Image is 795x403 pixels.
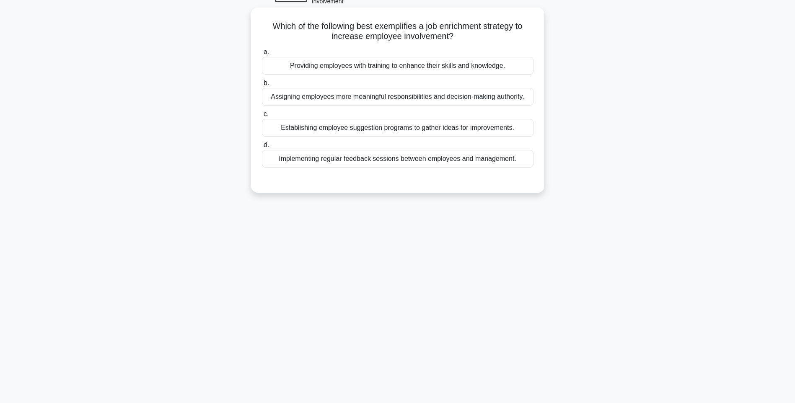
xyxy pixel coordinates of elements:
span: c. [264,110,269,117]
div: Providing employees with training to enhance their skills and knowledge. [262,57,533,75]
span: a. [264,48,269,55]
span: b. [264,79,269,86]
div: Implementing regular feedback sessions between employees and management. [262,150,533,168]
h5: Which of the following best exemplifies a job enrichment strategy to increase employee involvement? [261,21,534,42]
div: Establishing employee suggestion programs to gather ideas for improvements. [262,119,533,137]
div: Assigning employees more meaningful responsibilities and decision-making authority. [262,88,533,106]
span: d. [264,141,269,148]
